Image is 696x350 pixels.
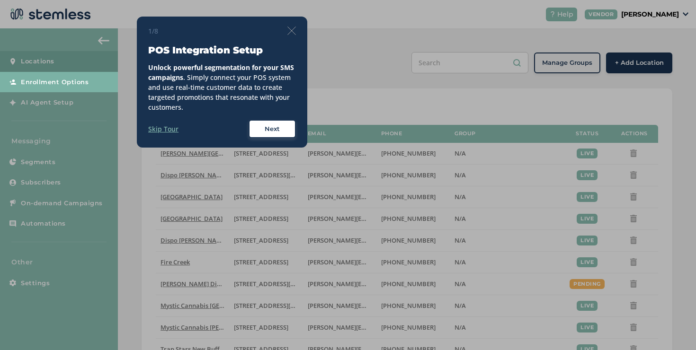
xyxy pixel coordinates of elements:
div: . Simply connect your POS system and use real-time customer data to create targeted promotions th... [148,62,296,112]
iframe: Chat Widget [649,305,696,350]
span: 1/8 [148,26,158,36]
span: Enrollment Options [21,78,89,87]
label: Skip Tour [148,124,178,134]
span: Next [265,124,280,134]
img: icon-close-thin-accent-606ae9a3.svg [287,26,296,35]
h3: POS Integration Setup [148,44,296,57]
button: Next [249,120,296,139]
strong: Unlock powerful segmentation for your SMS campaigns [148,63,294,82]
